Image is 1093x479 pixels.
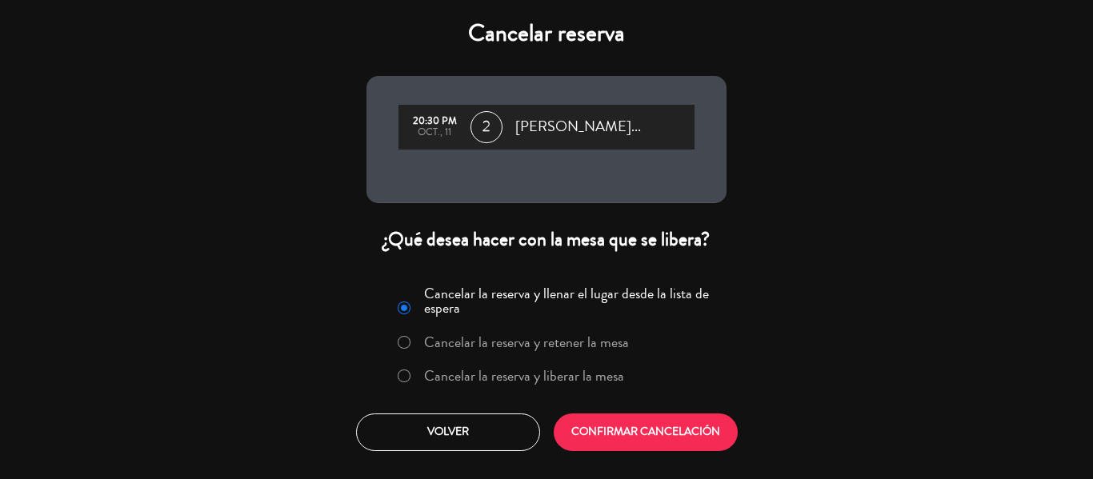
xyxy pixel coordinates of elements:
button: CONFIRMAR CANCELACIÓN [554,413,738,451]
h4: Cancelar reserva [366,19,727,48]
div: 20:30 PM [406,116,462,127]
span: [PERSON_NAME]... [515,115,641,139]
label: Cancelar la reserva y liberar la mesa [424,369,624,383]
button: Volver [356,413,540,451]
label: Cancelar la reserva y retener la mesa [424,335,629,349]
span: 2 [470,111,502,143]
div: ¿Qué desea hacer con la mesa que se libera? [366,227,727,252]
label: Cancelar la reserva y llenar el lugar desde la lista de espera [424,286,717,315]
div: oct., 11 [406,127,462,138]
